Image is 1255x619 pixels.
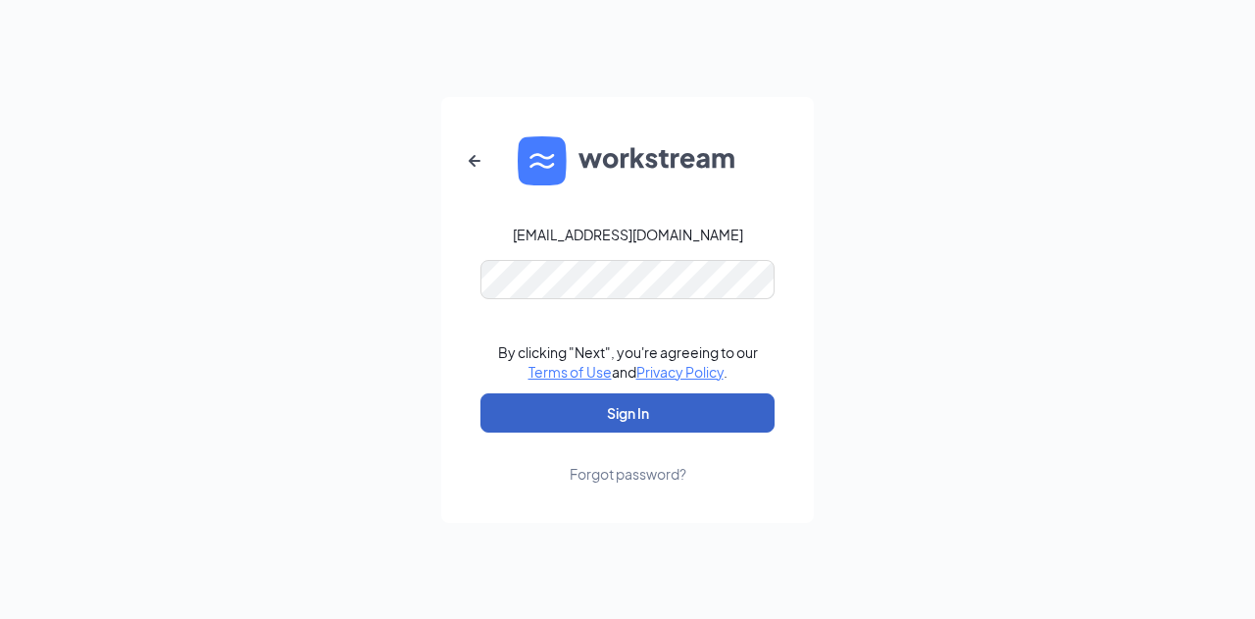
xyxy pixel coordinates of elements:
svg: ArrowLeftNew [463,149,486,173]
div: Forgot password? [570,464,686,484]
img: WS logo and Workstream text [518,136,737,185]
a: Terms of Use [528,363,612,381]
button: Sign In [480,393,775,433]
div: [EMAIL_ADDRESS][DOMAIN_NAME] [513,225,743,244]
a: Privacy Policy [636,363,724,381]
div: By clicking "Next", you're agreeing to our and . [498,342,758,382]
button: ArrowLeftNew [451,137,498,184]
a: Forgot password? [570,433,686,484]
